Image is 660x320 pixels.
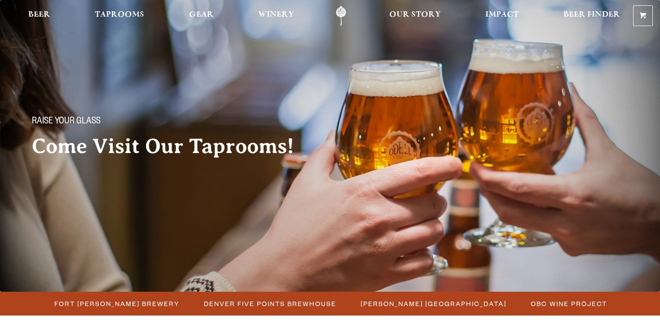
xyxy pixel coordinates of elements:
[258,11,294,18] span: Winery
[480,6,524,26] a: Impact
[32,116,101,128] span: Raise your glass
[558,6,626,26] a: Beer Finder
[95,11,144,18] span: Taprooms
[198,297,341,310] a: Denver Five Points Brewhouse
[189,11,214,18] span: Gear
[485,11,519,18] span: Impact
[252,6,300,26] a: Winery
[324,6,358,26] a: Odell Home
[383,6,447,26] a: Our Story
[531,297,607,310] span: OBC Wine Project
[22,6,56,26] a: Beer
[28,11,50,18] span: Beer
[32,135,312,158] h2: Come Visit Our Taprooms!
[389,11,441,18] span: Our Story
[54,297,180,310] span: Fort [PERSON_NAME] Brewery
[355,297,511,310] a: [PERSON_NAME] [GEOGRAPHIC_DATA]
[563,11,620,18] span: Beer Finder
[89,6,150,26] a: Taprooms
[525,297,612,310] a: OBC Wine Project
[183,6,220,26] a: Gear
[49,297,184,310] a: Fort [PERSON_NAME] Brewery
[204,297,336,310] span: Denver Five Points Brewhouse
[361,297,506,310] span: [PERSON_NAME] [GEOGRAPHIC_DATA]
